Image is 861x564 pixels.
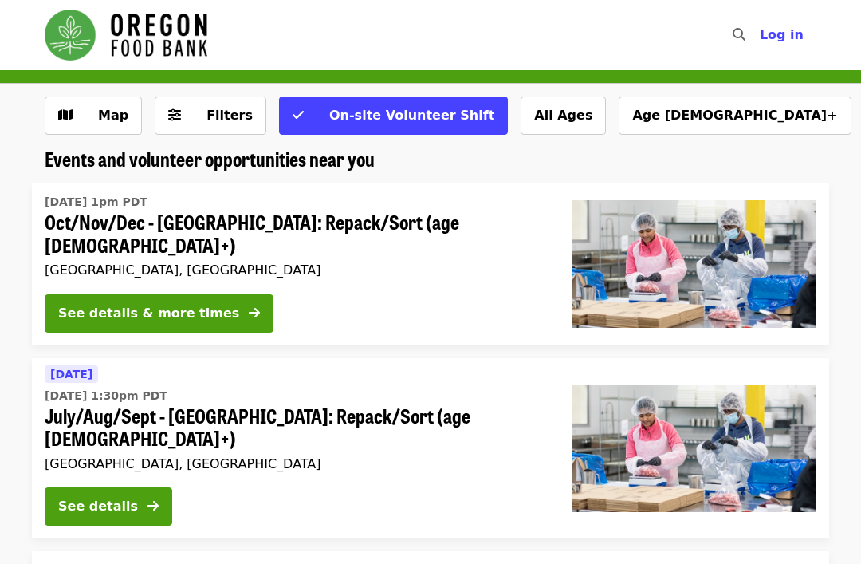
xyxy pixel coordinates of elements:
span: On-site Volunteer Shift [329,108,494,123]
button: See details [45,487,172,526]
span: Events and volunteer opportunities near you [45,144,375,172]
button: Show map view [45,97,142,135]
span: July/Aug/Sept - [GEOGRAPHIC_DATA]: Repack/Sort (age [DEMOGRAPHIC_DATA]+) [45,404,547,451]
i: sliders-h icon [168,108,181,123]
button: See details & more times [45,294,273,333]
div: See details & more times [58,304,239,323]
button: Log in [747,19,816,51]
i: check icon [293,108,304,123]
span: [DATE] [50,368,92,381]
span: Map [98,108,128,123]
img: Oregon Food Bank - Home [45,10,207,61]
span: Filters [206,108,253,123]
span: Oct/Nov/Dec - [GEOGRAPHIC_DATA]: Repack/Sort (age [DEMOGRAPHIC_DATA]+) [45,211,547,257]
div: [GEOGRAPHIC_DATA], [GEOGRAPHIC_DATA] [45,456,547,471]
span: Log in [760,27,804,42]
i: search icon [733,27,745,42]
button: On-site Volunteer Shift [279,97,508,135]
time: [DATE] 1pm PDT [45,194,147,211]
a: See details for "Oct/Nov/Dec - Beaverton: Repack/Sort (age 10+)" [32,183,829,345]
div: [GEOGRAPHIC_DATA], [GEOGRAPHIC_DATA] [45,262,547,278]
button: Filters (0 selected) [155,97,266,135]
div: See details [58,497,138,516]
time: [DATE] 1:30pm PDT [45,388,167,404]
i: arrow-right icon [147,499,159,514]
a: See details for "July/Aug/Sept - Beaverton: Repack/Sort (age 10+)" [32,358,829,539]
img: Oct/Nov/Dec - Beaverton: Repack/Sort (age 10+) organized by Oregon Food Bank [572,200,816,328]
i: map icon [58,108,73,123]
button: All Ages [521,97,606,135]
i: arrow-right icon [249,306,260,321]
img: July/Aug/Sept - Beaverton: Repack/Sort (age 10+) organized by Oregon Food Bank [572,385,816,512]
input: Search [755,16,768,54]
button: Age [DEMOGRAPHIC_DATA]+ [619,97,851,135]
